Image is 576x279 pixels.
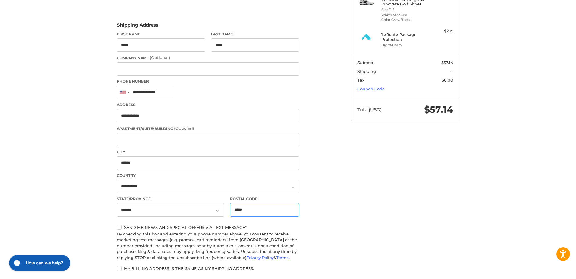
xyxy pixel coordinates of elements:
li: Width Medium [381,12,428,18]
li: Digital Item [381,43,428,48]
span: -- [450,69,453,74]
label: Apartment/Suite/Building [117,125,299,131]
small: (Optional) [174,126,194,131]
small: (Optional) [150,55,170,60]
label: City [117,149,299,155]
span: Total (USD) [357,107,382,112]
label: Send me news and special offers via text message* [117,225,299,230]
label: Last Name [211,31,299,37]
span: $57.14 [441,60,453,65]
span: Shipping [357,69,376,74]
div: United States: +1 [117,86,131,99]
span: $57.14 [424,104,453,115]
a: Privacy Policy [246,255,274,260]
a: Coupon Code [357,86,385,91]
label: Address [117,102,299,108]
label: State/Province [117,196,224,202]
li: Color Gray/Black [381,17,428,22]
label: Company Name [117,55,299,61]
iframe: Gorgias live chat messenger [6,253,72,273]
label: Country [117,173,299,178]
a: Terms [276,255,289,260]
li: Size 11.5 [381,7,428,12]
label: First Name [117,31,205,37]
div: By checking this box and entering your phone number above, you consent to receive marketing text ... [117,231,299,261]
label: Postal Code [230,196,300,202]
div: $2.15 [429,28,453,34]
span: Subtotal [357,60,374,65]
label: My billing address is the same as my shipping address. [117,266,299,271]
label: Phone Number [117,79,299,84]
h4: 1 x Route Package Protection [381,32,428,42]
legend: Shipping Address [117,22,158,31]
span: $0.00 [442,78,453,83]
span: Tax [357,78,364,83]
